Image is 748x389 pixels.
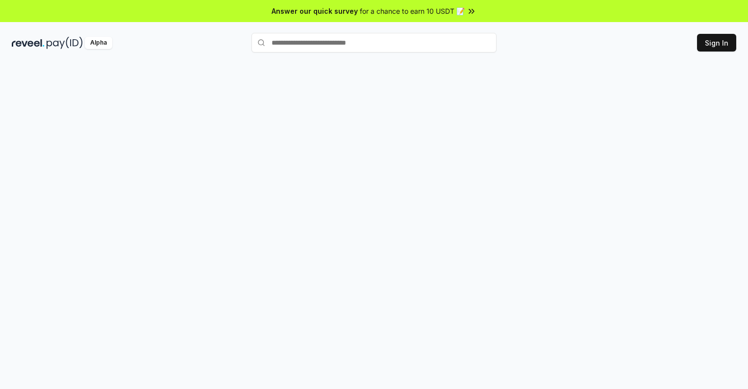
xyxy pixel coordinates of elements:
[360,6,465,16] span: for a chance to earn 10 USDT 📝
[12,37,45,49] img: reveel_dark
[47,37,83,49] img: pay_id
[85,37,112,49] div: Alpha
[272,6,358,16] span: Answer our quick survey
[697,34,736,52] button: Sign In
